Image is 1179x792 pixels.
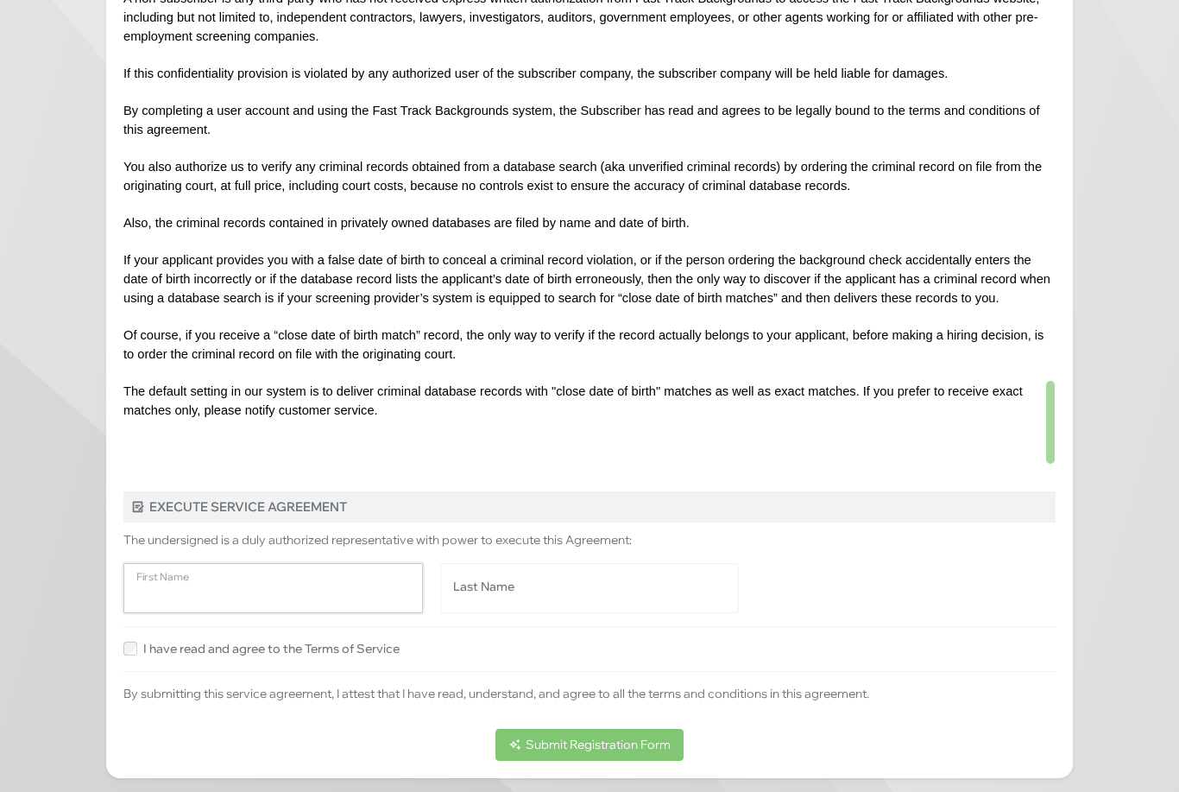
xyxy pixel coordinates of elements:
p: By submitting this service agreement, I attest that I have read, understand, and agree to all the... [123,685,1056,703]
span: Also, the criminal records contained in privately owned databases are filed by name and date of b... [123,216,690,230]
span: The default setting in our system is to deliver criminal database records with "close date of bir... [123,384,1023,417]
span: You also authorize us to verify any criminal records obtained from a database search (aka unverif... [123,160,1042,193]
label: I have read and agree to the Terms of Service [143,640,400,658]
span: If your applicant provides you with a false date of birth to conceal a criminal record violation,... [123,253,1050,305]
span: If this confidentiality provision is violated by any authorized user of the subscriber company, t... [123,67,948,80]
h5: Execute Service Agreement [123,491,1056,523]
span: By completing a user account and using the Fast Track Backgrounds system, the Subscriber has read... [123,104,1040,136]
p: The undersigned is a duly authorized representative with power to execute this Agreement: [123,531,1056,549]
button: Submit Registration Form [495,729,684,761]
span: Of course, if you receive a “close date of birth match” record, the only way to verify if the rec... [123,328,1043,361]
